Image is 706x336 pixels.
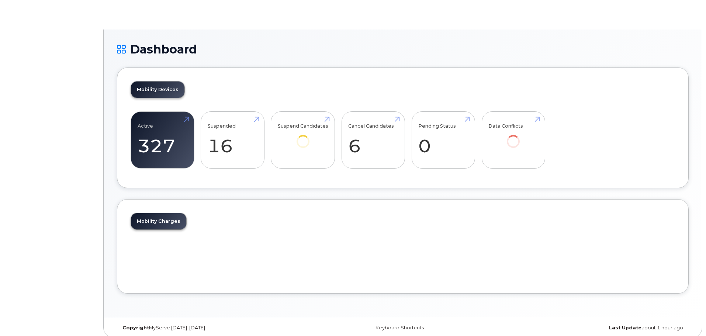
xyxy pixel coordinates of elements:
[131,213,186,229] a: Mobility Charges
[418,116,468,164] a: Pending Status 0
[208,116,257,164] a: Suspended 16
[122,325,149,330] strong: Copyright
[278,116,328,158] a: Suspend Candidates
[348,116,398,164] a: Cancel Candidates 6
[138,116,187,164] a: Active 327
[609,325,641,330] strong: Last Update
[488,116,538,158] a: Data Conflicts
[117,43,689,56] h1: Dashboard
[498,325,689,331] div: about 1 hour ago
[376,325,424,330] a: Keyboard Shortcuts
[117,325,308,331] div: MyServe [DATE]–[DATE]
[131,82,184,98] a: Mobility Devices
